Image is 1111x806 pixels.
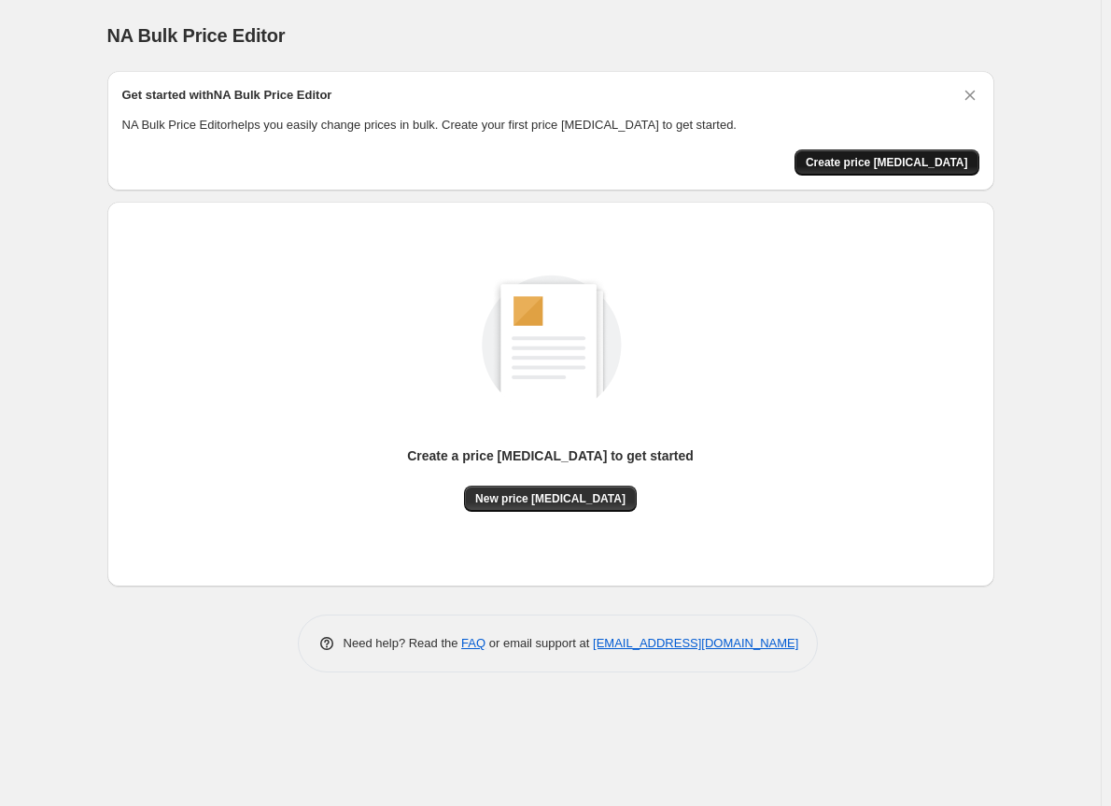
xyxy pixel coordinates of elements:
[107,25,286,46] span: NA Bulk Price Editor
[593,636,798,650] a: [EMAIL_ADDRESS][DOMAIN_NAME]
[464,486,637,512] button: New price [MEDICAL_DATA]
[485,636,593,650] span: or email support at
[795,149,979,176] button: Create price change job
[475,491,626,506] span: New price [MEDICAL_DATA]
[461,636,485,650] a: FAQ
[407,446,694,465] p: Create a price [MEDICAL_DATA] to get started
[344,636,462,650] span: Need help? Read the
[961,86,979,105] button: Dismiss card
[806,155,968,170] span: Create price [MEDICAL_DATA]
[122,86,332,105] h2: Get started with NA Bulk Price Editor
[122,116,979,134] p: NA Bulk Price Editor helps you easily change prices in bulk. Create your first price [MEDICAL_DAT...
